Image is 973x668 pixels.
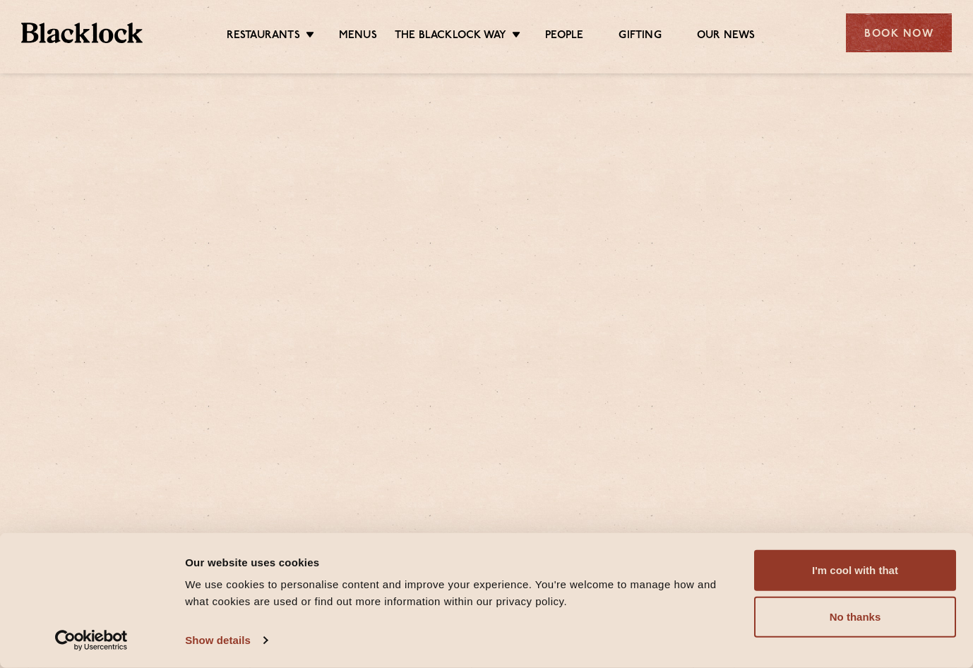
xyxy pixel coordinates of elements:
a: Our News [697,29,756,44]
a: The Blacklock Way [395,29,506,44]
button: I'm cool with that [754,550,956,591]
div: We use cookies to personalise content and improve your experience. You're welcome to manage how a... [185,576,738,610]
a: Restaurants [227,29,300,44]
div: Book Now [846,13,952,52]
a: Gifting [619,29,661,44]
img: BL_Textured_Logo-footer-cropped.svg [21,23,143,43]
a: Show details [185,630,267,651]
div: Our website uses cookies [185,554,738,571]
a: Menus [339,29,377,44]
button: No thanks [754,597,956,638]
a: Usercentrics Cookiebot - opens in a new window [30,630,153,651]
a: People [545,29,583,44]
